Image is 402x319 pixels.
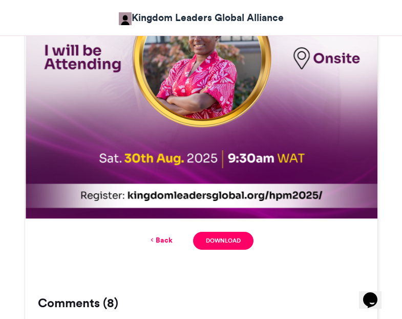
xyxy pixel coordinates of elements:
[38,297,365,309] h3: Comments (8)
[193,232,253,250] a: Download
[119,12,132,25] img: Kingdom Leaders Global Alliance
[359,278,392,309] iframe: chat widget
[149,235,173,246] a: Back
[119,10,284,25] a: Kingdom Leaders Global Alliance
